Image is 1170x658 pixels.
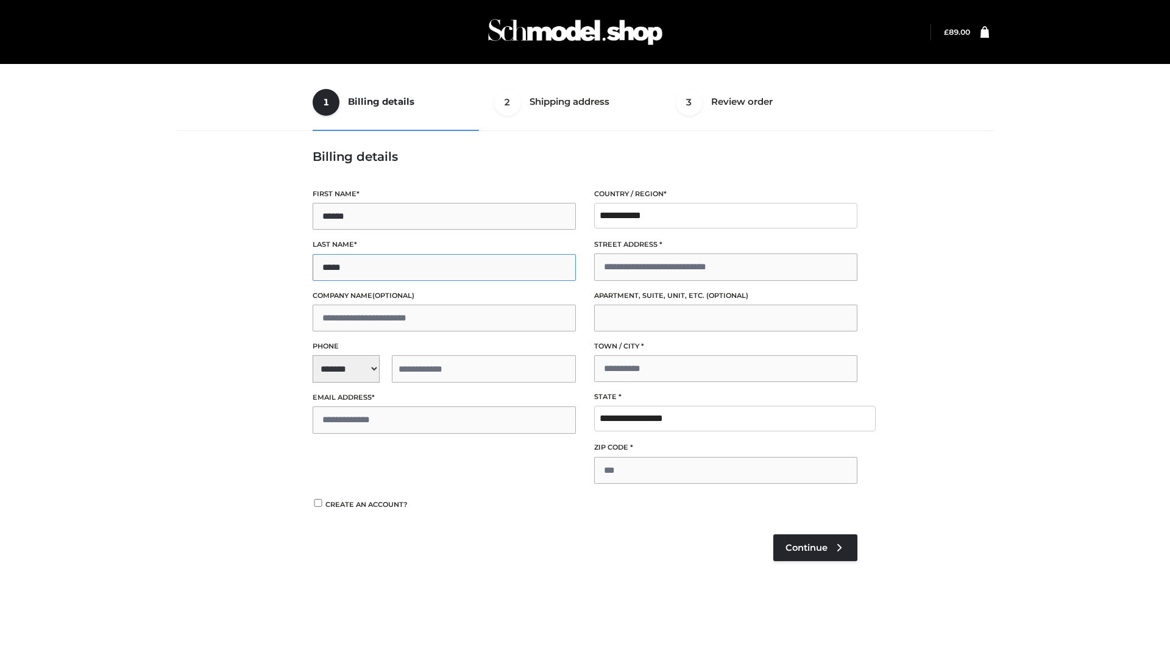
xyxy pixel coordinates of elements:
label: Apartment, suite, unit, etc. [594,290,857,302]
img: Schmodel Admin 964 [484,8,667,56]
span: Continue [785,542,828,553]
input: Create an account? [313,499,324,507]
bdi: 89.00 [944,27,970,37]
label: Phone [313,341,576,352]
span: (optional) [372,291,414,300]
label: First name [313,188,576,200]
span: Create an account? [325,500,408,509]
label: Street address [594,239,857,250]
label: Country / Region [594,188,857,200]
span: £ [944,27,949,37]
label: Town / City [594,341,857,352]
a: Continue [773,534,857,561]
a: £89.00 [944,27,970,37]
h3: Billing details [313,149,857,164]
label: ZIP Code [594,442,857,453]
label: Last name [313,239,576,250]
label: State [594,391,857,403]
label: Company name [313,290,576,302]
label: Email address [313,392,576,403]
span: (optional) [706,291,748,300]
